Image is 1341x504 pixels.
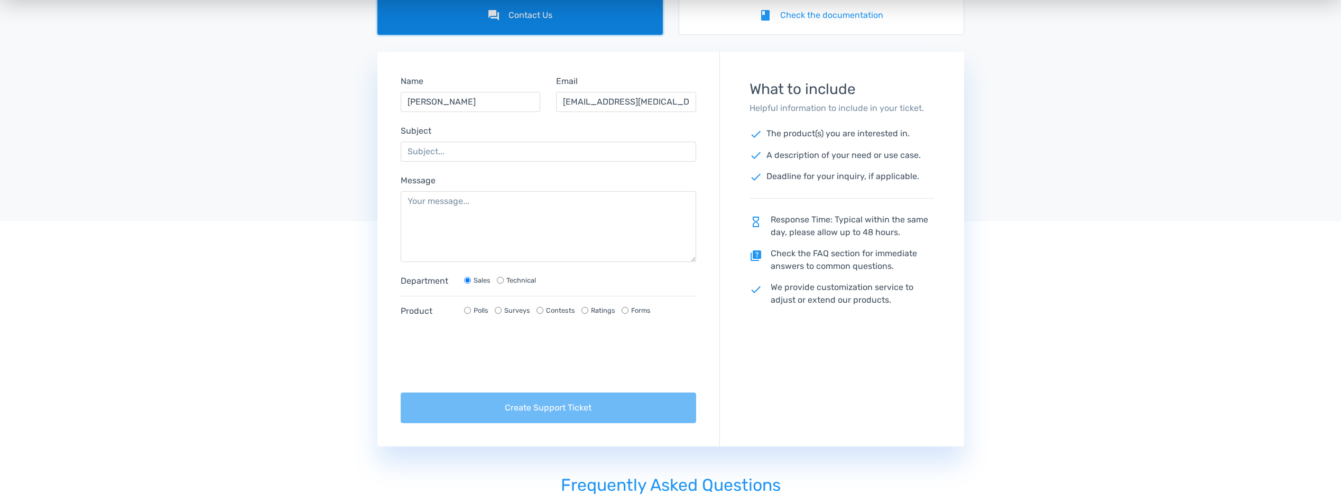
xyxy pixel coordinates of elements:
iframe: reCAPTCHA [401,339,561,380]
p: Response Time: Typical within the same day, please allow up to 48 hours. [750,213,935,239]
input: Name... [401,92,541,112]
span: check [750,171,762,183]
label: Subject [401,125,431,137]
p: Check the FAQ section for immediate answers to common questions. [750,247,935,273]
p: The product(s) you are interested in. [750,127,935,141]
i: book [759,9,772,22]
span: check [750,283,762,296]
input: Subject... [401,142,697,162]
p: Helpful information to include in your ticket. [750,102,935,115]
label: Name [401,75,423,88]
label: Forms [631,305,651,315]
button: Create Support Ticket [401,393,697,423]
label: Ratings [591,305,615,315]
label: Email [556,75,578,88]
p: We provide customization service to adjust or extend our products. [750,281,935,306]
label: Product [401,305,454,318]
p: Deadline for your inquiry, if applicable. [750,170,935,183]
label: Sales [474,275,491,285]
span: quiz [750,249,762,262]
label: Technical [506,275,536,285]
label: Contests [546,305,575,315]
span: check [750,149,762,162]
p: A description of your need or use case. [750,149,935,162]
h3: What to include [750,81,935,98]
i: forum [487,9,500,22]
label: Polls [474,305,488,315]
span: hourglass_empty [750,216,762,228]
label: Department [401,275,454,287]
label: Message [401,174,436,187]
input: Email... [556,92,696,112]
label: Surveys [504,305,530,315]
span: check [750,128,762,141]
